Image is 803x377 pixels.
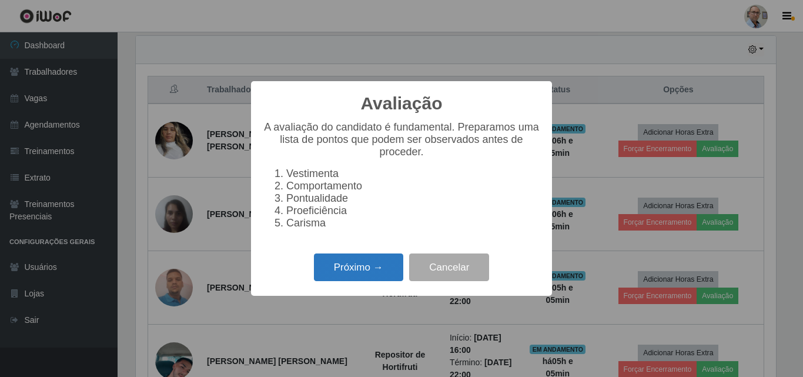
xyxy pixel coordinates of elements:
li: Vestimenta [286,168,540,180]
h2: Avaliação [361,93,443,114]
button: Cancelar [409,253,489,281]
button: Próximo → [314,253,403,281]
li: Carisma [286,217,540,229]
li: Comportamento [286,180,540,192]
li: Proeficiência [286,205,540,217]
p: A avaliação do candidato é fundamental. Preparamos uma lista de pontos que podem ser observados a... [263,121,540,158]
li: Pontualidade [286,192,540,205]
